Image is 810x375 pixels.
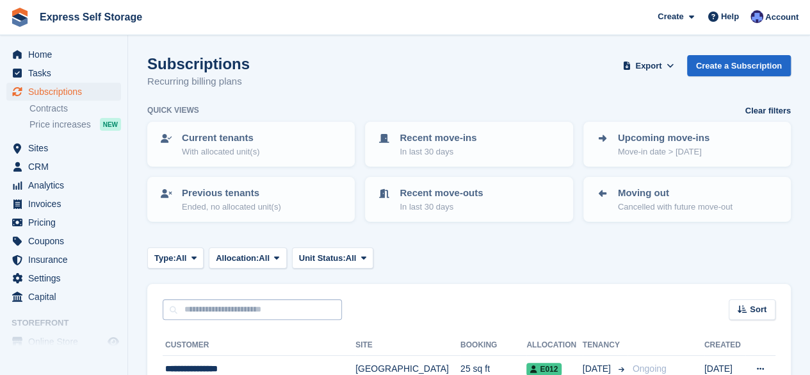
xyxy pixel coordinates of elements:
[29,117,121,131] a: Price increases NEW
[28,269,105,287] span: Settings
[147,104,199,116] h6: Quick views
[6,64,121,82] a: menu
[182,131,259,146] p: Current tenants
[149,178,353,221] a: Previous tenants Ended, no allocated unit(s)
[28,251,105,269] span: Insurance
[583,335,628,356] th: Tenancy
[346,252,357,265] span: All
[292,247,373,269] button: Unit Status: All
[106,334,121,349] a: Preview store
[6,83,121,101] a: menu
[29,119,91,131] span: Price increases
[400,131,476,146] p: Recent move-ins
[745,104,791,117] a: Clear filters
[28,83,105,101] span: Subscriptions
[29,103,121,115] a: Contracts
[182,146,259,158] p: With allocated unit(s)
[28,139,105,157] span: Sites
[704,335,745,356] th: Created
[633,363,667,374] span: Ongoing
[585,123,790,165] a: Upcoming move-ins Move-in date > [DATE]
[618,146,709,158] p: Move-in date > [DATE]
[618,131,709,146] p: Upcoming move-ins
[6,46,121,63] a: menu
[259,252,270,265] span: All
[149,123,353,165] a: Current tenants With allocated unit(s)
[28,195,105,213] span: Invoices
[6,195,121,213] a: menu
[6,139,121,157] a: menu
[687,55,791,76] a: Create a Subscription
[366,178,571,221] a: Recent move-outs In last 30 days
[216,252,259,265] span: Allocation:
[460,335,526,356] th: Booking
[585,178,790,221] a: Moving out Cancelled with future move-out
[154,252,176,265] span: Type:
[6,269,121,287] a: menu
[147,74,250,89] p: Recurring billing plans
[6,158,121,176] a: menu
[28,288,105,306] span: Capital
[721,10,739,23] span: Help
[400,201,483,213] p: In last 30 days
[100,118,121,131] div: NEW
[658,10,683,23] span: Create
[147,55,250,72] h1: Subscriptions
[618,186,733,201] p: Moving out
[28,213,105,231] span: Pricing
[28,232,105,250] span: Coupons
[750,303,766,316] span: Sort
[526,335,582,356] th: Allocation
[176,252,187,265] span: All
[6,333,121,351] a: menu
[28,176,105,194] span: Analytics
[35,6,147,28] a: Express Self Storage
[400,146,476,158] p: In last 30 days
[10,8,29,27] img: stora-icon-8386f47178a22dfd0bd8f6a31ec36ba5ce8667c1dd55bd0f319d3a0aa187defe.svg
[182,201,281,213] p: Ended, no allocated unit(s)
[6,251,121,269] a: menu
[28,333,105,351] span: Online Store
[299,252,346,265] span: Unit Status:
[28,64,105,82] span: Tasks
[618,201,733,213] p: Cancelled with future move-out
[28,46,105,63] span: Home
[400,186,483,201] p: Recent move-outs
[6,288,121,306] a: menu
[147,247,204,269] button: Type: All
[6,213,121,231] a: menu
[6,232,121,250] a: menu
[182,186,281,201] p: Previous tenants
[635,60,661,72] span: Export
[28,158,105,176] span: CRM
[620,55,677,76] button: Export
[12,317,127,329] span: Storefront
[355,335,460,356] th: Site
[6,176,121,194] a: menu
[765,11,798,24] span: Account
[366,123,571,165] a: Recent move-ins In last 30 days
[209,247,287,269] button: Allocation: All
[750,10,763,23] img: Vahnika Batchu
[163,335,355,356] th: Customer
